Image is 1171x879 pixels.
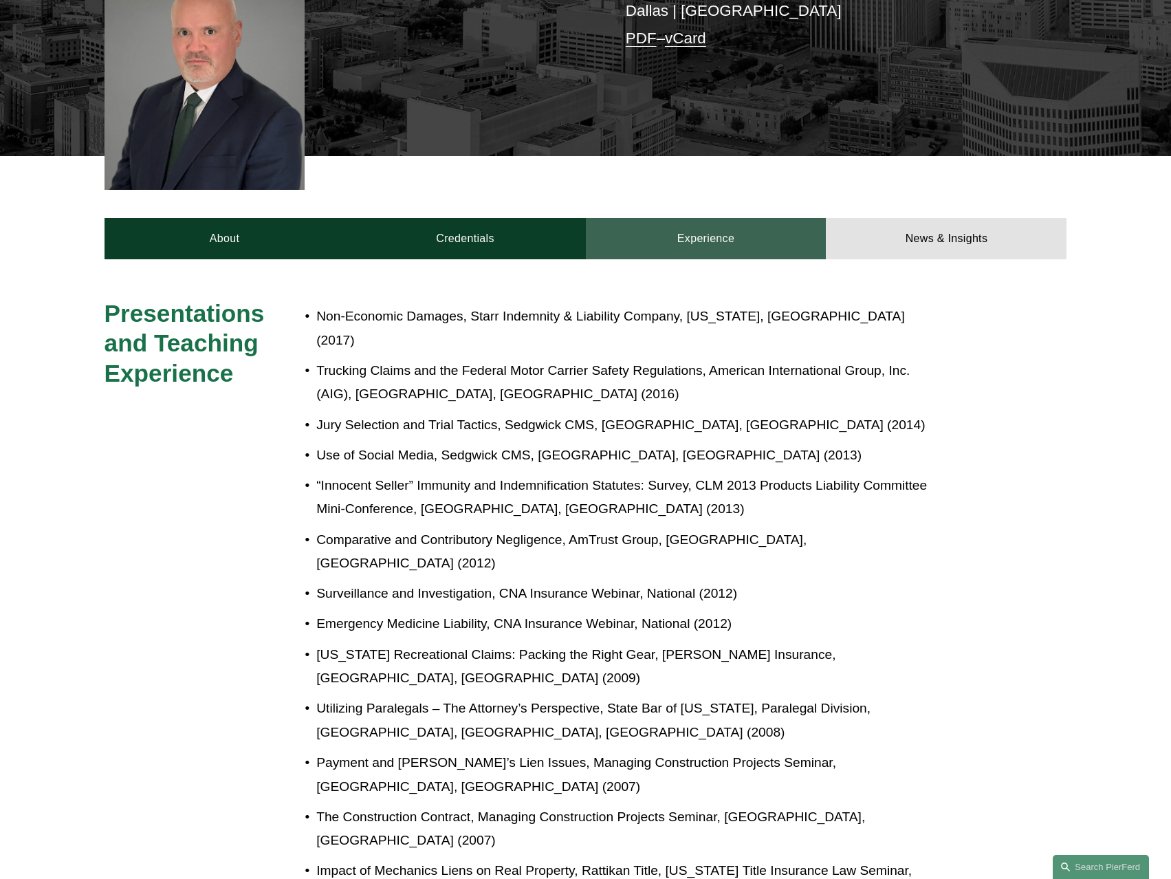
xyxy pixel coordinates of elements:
p: Non-Economic Damages, Starr Indemnity & Liability Company, [US_STATE], [GEOGRAPHIC_DATA] (2017) [316,305,946,352]
p: “Innocent Seller” Immunity and Indemnification Statutes: Survey, CLM 2013 Products Liability Comm... [316,474,946,521]
p: Use of Social Media, Sedgwick CMS, [GEOGRAPHIC_DATA], [GEOGRAPHIC_DATA] (2013) [316,444,946,468]
p: Emergency Medicine Liability, CNA Insurance Webinar, National (2012) [316,612,946,636]
a: PDF [626,30,657,47]
p: Surveillance and Investigation, CNA Insurance Webinar, National (2012) [316,582,946,606]
a: vCard [665,30,706,47]
p: Trucking Claims and the Federal Motor Carrier Safety Regulations, American International Group, I... [316,359,946,406]
a: News & Insights [826,218,1066,259]
p: Jury Selection and Trial Tactics, Sedgwick CMS, [GEOGRAPHIC_DATA], [GEOGRAPHIC_DATA] (2014) [316,413,946,437]
a: Experience [586,218,827,259]
p: Payment and [PERSON_NAME]’s Lien Issues, Managing Construction Projects Seminar, [GEOGRAPHIC_DATA... [316,751,946,799]
p: [US_STATE] Recreational Claims: Packing the Right Gear, [PERSON_NAME] Insurance, [GEOGRAPHIC_DATA... [316,643,946,691]
p: Utilizing Paralegals – The Attorney’s Perspective, State Bar of [US_STATE], Paralegal Division, [... [316,697,946,744]
a: Search this site [1053,855,1149,879]
p: Comparative and Contributory Negligence, AmTrust Group, [GEOGRAPHIC_DATA], [GEOGRAPHIC_DATA] (2012) [316,528,946,576]
a: About [105,218,345,259]
p: The Construction Contract, Managing Construction Projects Seminar, [GEOGRAPHIC_DATA], [GEOGRAPHIC... [316,805,946,853]
a: Credentials [345,218,586,259]
span: Presentations and Teaching Experience [105,300,272,387]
